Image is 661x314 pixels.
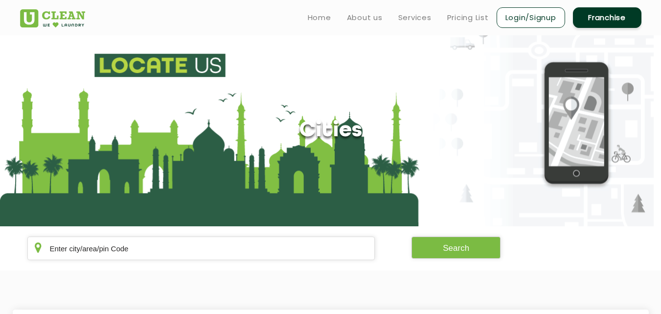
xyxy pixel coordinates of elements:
input: Enter city/area/pin Code [27,237,375,260]
a: Home [308,12,331,24]
button: Search [411,237,501,259]
a: Login/Signup [497,7,565,28]
img: UClean Laundry and Dry Cleaning [20,9,85,27]
a: Pricing List [447,12,489,24]
h1: Cities [299,119,362,144]
a: Services [398,12,432,24]
a: Franchise [573,7,641,28]
a: About us [347,12,383,24]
